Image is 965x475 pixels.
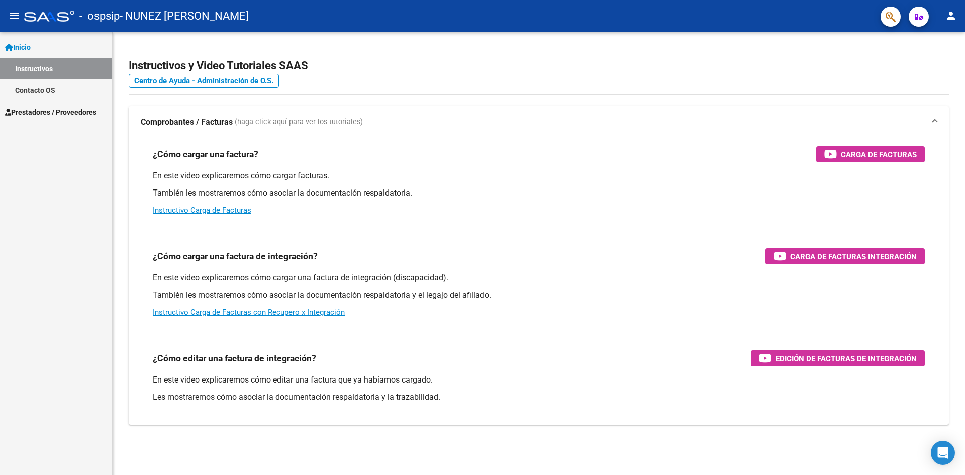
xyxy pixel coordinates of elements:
a: Instructivo Carga de Facturas con Recupero x Integración [153,308,345,317]
span: Inicio [5,42,31,53]
div: Comprobantes / Facturas (haga click aquí para ver los tutoriales) [129,138,949,425]
span: Edición de Facturas de integración [776,352,917,365]
p: En este video explicaremos cómo cargar una factura de integración (discapacidad). [153,272,925,283]
strong: Comprobantes / Facturas [141,117,233,128]
a: Centro de Ayuda - Administración de O.S. [129,74,279,88]
button: Carga de Facturas Integración [765,248,925,264]
span: Carga de Facturas Integración [790,250,917,263]
button: Carga de Facturas [816,146,925,162]
p: También les mostraremos cómo asociar la documentación respaldatoria. [153,187,925,199]
span: (haga click aquí para ver los tutoriales) [235,117,363,128]
p: En este video explicaremos cómo cargar facturas. [153,170,925,181]
p: Les mostraremos cómo asociar la documentación respaldatoria y la trazabilidad. [153,392,925,403]
mat-icon: person [945,10,957,22]
p: También les mostraremos cómo asociar la documentación respaldatoria y el legajo del afiliado. [153,290,925,301]
span: - NUNEZ [PERSON_NAME] [120,5,249,27]
mat-expansion-panel-header: Comprobantes / Facturas (haga click aquí para ver los tutoriales) [129,106,949,138]
a: Instructivo Carga de Facturas [153,206,251,215]
h2: Instructivos y Video Tutoriales SAAS [129,56,949,75]
mat-icon: menu [8,10,20,22]
h3: ¿Cómo cargar una factura de integración? [153,249,318,263]
span: Carga de Facturas [841,148,917,161]
p: En este video explicaremos cómo editar una factura que ya habíamos cargado. [153,374,925,386]
h3: ¿Cómo editar una factura de integración? [153,351,316,365]
button: Edición de Facturas de integración [751,350,925,366]
span: Prestadores / Proveedores [5,107,96,118]
h3: ¿Cómo cargar una factura? [153,147,258,161]
span: - ospsip [79,5,120,27]
div: Open Intercom Messenger [931,441,955,465]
